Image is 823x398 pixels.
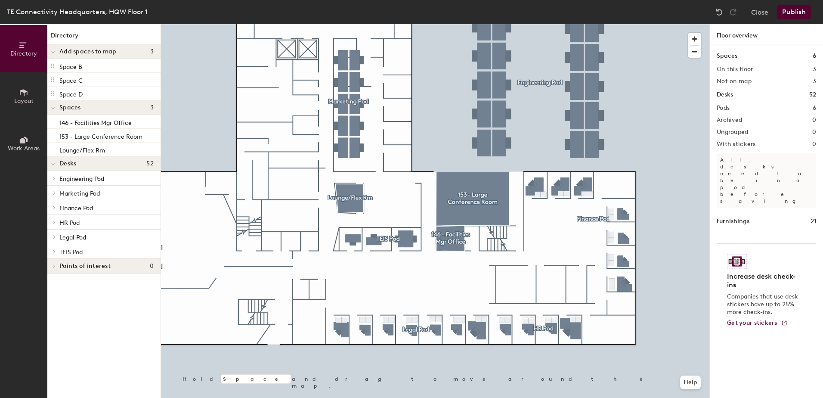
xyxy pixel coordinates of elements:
span: Spaces [59,104,81,111]
h2: 0 [812,141,816,148]
h1: Directory [47,31,161,44]
span: Layout [14,97,34,105]
h1: Desks [717,90,733,99]
h2: Pods [717,105,730,112]
h1: 21 [811,217,816,226]
h1: 6 [813,51,816,61]
p: Space B [59,61,82,71]
span: 0 [150,263,154,270]
p: 153 - Large Conference Room [59,131,142,140]
p: Companies that use desk stickers have up to 25% more check-ins. [727,293,801,316]
button: Help [680,376,701,389]
h2: With stickers [717,141,756,148]
span: 3 [150,104,154,111]
button: Close [751,5,768,19]
h1: Floor overview [710,24,823,44]
span: Add spaces to map [59,48,117,55]
span: HR Pod [59,219,80,227]
p: All desks need to be in a pod before saving [717,153,816,208]
img: Redo [729,8,737,16]
span: 52 [146,160,154,167]
span: Legal Pod [59,234,86,241]
img: Undo [715,8,724,16]
span: Get your stickers [727,319,777,326]
p: 146 - Facilities Mgr Office [59,117,132,127]
span: Marketing Pod [59,190,100,197]
button: Publish [777,5,811,19]
span: Finance Pod [59,205,93,212]
h2: 3 [813,66,816,73]
h2: 0 [812,129,816,136]
span: Work Areas [8,145,40,152]
h2: Archived [717,117,742,124]
span: TEIS Pod [59,249,83,256]
span: Engineering Pod [59,175,104,183]
a: Get your stickers [727,320,788,327]
p: Lounge/Flex Rm [59,144,105,154]
h4: Increase desk check-ins [727,272,801,289]
h2: 0 [812,117,816,124]
h2: 6 [813,105,816,112]
h2: On this floor [717,66,753,73]
h1: Spaces [717,51,737,61]
h2: 3 [813,78,816,85]
h1: 52 [809,90,816,99]
p: Space D [59,88,83,98]
img: Sticker logo [727,254,747,269]
span: 3 [150,48,154,55]
span: Desks [59,160,76,167]
span: Directory [10,50,37,57]
div: TE Connectivity Headquarters, HQW Floor 1 [7,6,148,17]
h1: Furnishings [717,217,749,226]
p: Space C [59,75,83,84]
h2: Not on map [717,78,752,85]
h2: Ungrouped [717,129,749,136]
span: Points of interest [59,263,111,270]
